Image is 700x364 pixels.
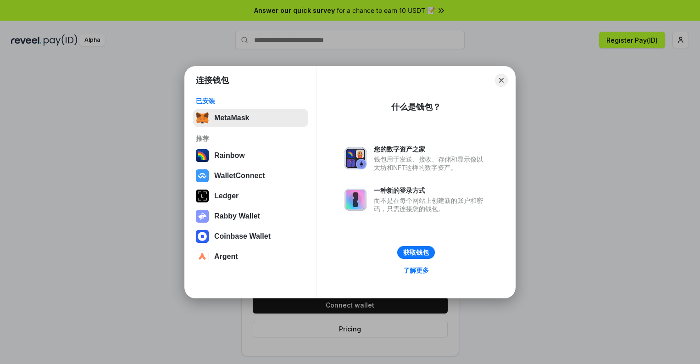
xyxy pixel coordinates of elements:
img: svg+xml,%3Csvg%20fill%3D%22none%22%20height%3D%2233%22%20viewBox%3D%220%200%2035%2033%22%20width%... [196,112,209,124]
div: 已安装 [196,97,306,105]
div: 推荐 [196,134,306,143]
h1: 连接钱包 [196,75,229,86]
a: 了解更多 [398,264,434,276]
button: Coinbase Wallet [193,227,308,246]
img: svg+xml,%3Csvg%20xmlns%3D%22http%3A%2F%2Fwww.w3.org%2F2000%2Fsvg%22%20fill%3D%22none%22%20viewBox... [344,189,367,211]
button: MetaMask [193,109,308,127]
div: Rabby Wallet [214,212,260,220]
div: Argent [214,252,238,261]
div: 一种新的登录方式 [374,186,488,195]
div: 而不是在每个网站上创建新的账户和密码，只需连接您的钱包。 [374,196,488,213]
button: Argent [193,247,308,266]
div: 了解更多 [403,266,429,274]
button: WalletConnect [193,167,308,185]
button: Rabby Wallet [193,207,308,225]
div: 获取钱包 [403,248,429,257]
div: Ledger [214,192,239,200]
div: Rainbow [214,151,245,160]
img: svg+xml,%3Csvg%20width%3D%2228%22%20height%3D%2228%22%20viewBox%3D%220%200%2028%2028%22%20fill%3D... [196,230,209,243]
button: Ledger [193,187,308,205]
img: svg+xml,%3Csvg%20xmlns%3D%22http%3A%2F%2Fwww.w3.org%2F2000%2Fsvg%22%20fill%3D%22none%22%20viewBox... [196,210,209,223]
div: WalletConnect [214,172,265,180]
div: MetaMask [214,114,249,122]
img: svg+xml,%3Csvg%20width%3D%2228%22%20height%3D%2228%22%20viewBox%3D%220%200%2028%2028%22%20fill%3D... [196,250,209,263]
div: 什么是钱包？ [391,101,441,112]
div: 钱包用于发送、接收、存储和显示像以太坊和NFT这样的数字资产。 [374,155,488,172]
button: 获取钱包 [397,246,435,259]
img: svg+xml,%3Csvg%20width%3D%22120%22%20height%3D%22120%22%20viewBox%3D%220%200%20120%20120%22%20fil... [196,149,209,162]
img: svg+xml,%3Csvg%20xmlns%3D%22http%3A%2F%2Fwww.w3.org%2F2000%2Fsvg%22%20width%3D%2228%22%20height%3... [196,190,209,202]
div: 您的数字资产之家 [374,145,488,153]
button: Rainbow [193,146,308,165]
img: svg+xml,%3Csvg%20width%3D%2228%22%20height%3D%2228%22%20viewBox%3D%220%200%2028%2028%22%20fill%3D... [196,169,209,182]
img: svg+xml,%3Csvg%20xmlns%3D%22http%3A%2F%2Fwww.w3.org%2F2000%2Fsvg%22%20fill%3D%22none%22%20viewBox... [344,147,367,169]
button: Close [495,74,508,87]
div: Coinbase Wallet [214,232,271,241]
